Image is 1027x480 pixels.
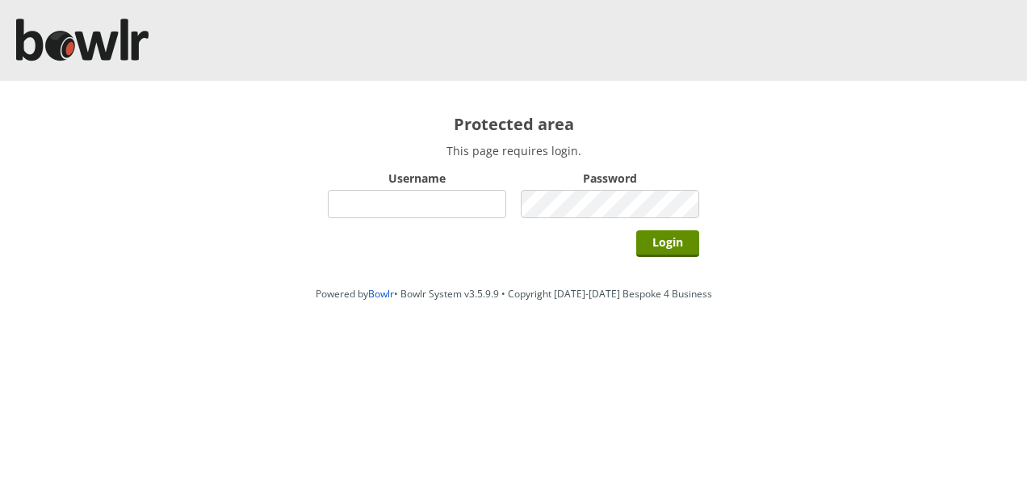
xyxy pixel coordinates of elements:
[328,171,506,186] label: Username
[521,171,699,186] label: Password
[316,287,712,301] span: Powered by • Bowlr System v3.5.9.9 • Copyright [DATE]-[DATE] Bespoke 4 Business
[328,113,699,135] h2: Protected area
[328,143,699,158] p: This page requires login.
[368,287,394,301] a: Bowlr
[636,230,699,257] input: Login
